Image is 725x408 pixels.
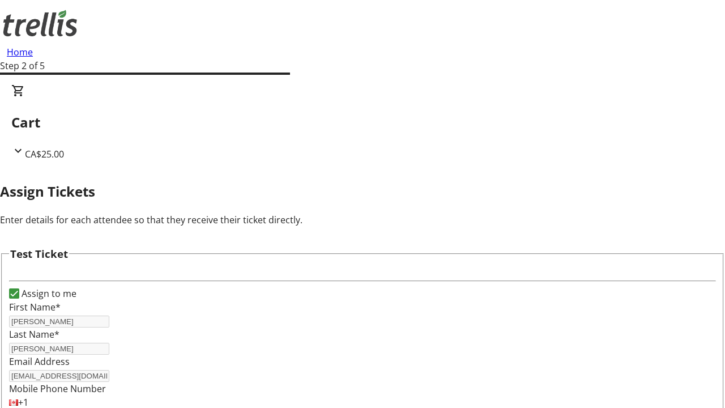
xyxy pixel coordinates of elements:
[11,84,714,161] div: CartCA$25.00
[25,148,64,160] span: CA$25.00
[9,355,70,368] label: Email Address
[9,301,61,313] label: First Name*
[10,246,68,262] h3: Test Ticket
[9,382,106,395] label: Mobile Phone Number
[9,328,59,341] label: Last Name*
[19,287,76,300] label: Assign to me
[11,112,714,133] h2: Cart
